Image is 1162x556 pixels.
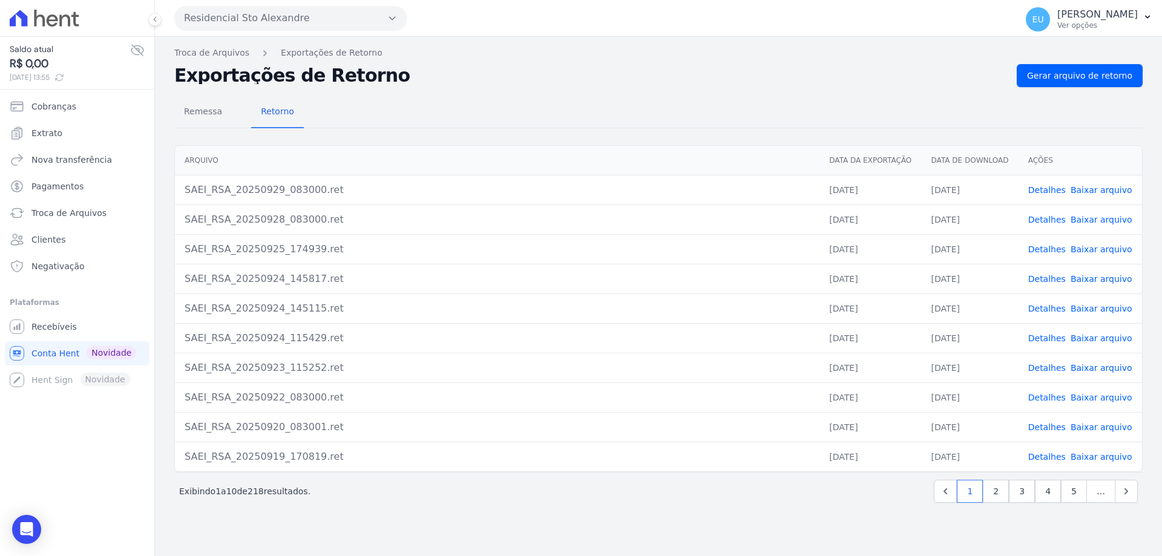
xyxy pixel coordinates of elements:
span: Troca de Arquivos [31,207,107,219]
div: SAEI_RSA_20250928_083000.ret [185,212,810,227]
span: Negativação [31,260,85,272]
span: 1 [215,486,221,496]
td: [DATE] [922,234,1019,264]
th: Ações [1019,146,1142,175]
a: Baixar arquivo [1071,185,1132,195]
span: Nova transferência [31,154,112,166]
div: SAEI_RSA_20250922_083000.ret [185,390,810,405]
td: [DATE] [819,175,921,204]
td: [DATE] [819,382,921,412]
div: Plataformas [10,295,145,310]
a: Baixar arquivo [1071,274,1132,284]
td: [DATE] [922,353,1019,382]
td: [DATE] [922,264,1019,293]
span: Retorno [254,99,301,123]
p: [PERSON_NAME] [1057,8,1138,21]
a: Baixar arquivo [1071,215,1132,224]
button: EU [PERSON_NAME] Ver opções [1016,2,1162,36]
a: Detalhes [1028,215,1066,224]
td: [DATE] [819,234,921,264]
span: Novidade [87,346,136,359]
a: Remessa [174,97,232,128]
h2: Exportações de Retorno [174,67,1007,84]
a: 2 [983,480,1009,503]
td: [DATE] [922,204,1019,234]
div: SAEI_RSA_20250925_174939.ret [185,242,810,257]
p: Exibindo a de resultados. [179,485,310,497]
td: [DATE] [922,293,1019,323]
a: 5 [1061,480,1087,503]
p: Ver opções [1057,21,1138,30]
a: Exportações de Retorno [281,47,382,59]
td: [DATE] [922,175,1019,204]
td: [DATE] [922,382,1019,412]
td: [DATE] [819,204,921,234]
a: Baixar arquivo [1071,393,1132,402]
a: Detalhes [1028,393,1066,402]
nav: Sidebar [10,94,145,392]
div: SAEI_RSA_20250929_083000.ret [185,183,810,197]
td: [DATE] [819,412,921,442]
a: Negativação [5,254,149,278]
a: Detalhes [1028,452,1066,462]
span: Clientes [31,234,65,246]
button: Residencial Sto Alexandre [174,6,407,30]
span: Saldo atual [10,43,130,56]
span: 10 [226,486,237,496]
a: Baixar arquivo [1071,244,1132,254]
div: SAEI_RSA_20250924_145817.ret [185,272,810,286]
a: Troca de Arquivos [174,47,249,59]
span: Cobranças [31,100,76,113]
a: Baixar arquivo [1071,452,1132,462]
a: Conta Hent Novidade [5,341,149,365]
span: Remessa [177,99,229,123]
a: Detalhes [1028,363,1066,373]
a: Baixar arquivo [1071,422,1132,432]
div: SAEI_RSA_20250919_170819.ret [185,450,810,464]
td: [DATE] [922,412,1019,442]
div: SAEI_RSA_20250924_115429.ret [185,331,810,345]
a: Baixar arquivo [1071,333,1132,343]
a: Detalhes [1028,244,1066,254]
a: Gerar arquivo de retorno [1017,64,1143,87]
span: Pagamentos [31,180,84,192]
td: [DATE] [819,323,921,353]
span: [DATE] 13:55 [10,72,130,83]
a: Detalhes [1028,185,1066,195]
span: … [1086,480,1115,503]
td: [DATE] [819,442,921,471]
div: SAEI_RSA_20250923_115252.ret [185,361,810,375]
td: [DATE] [819,293,921,323]
th: Data da Exportação [819,146,921,175]
a: Pagamentos [5,174,149,198]
span: 218 [248,486,264,496]
div: SAEI_RSA_20250924_145115.ret [185,301,810,316]
a: Detalhes [1028,304,1066,313]
a: 1 [957,480,983,503]
a: Detalhes [1028,333,1066,343]
nav: Breadcrumb [174,47,1143,59]
div: SAEI_RSA_20250920_083001.ret [185,420,810,434]
a: 4 [1035,480,1061,503]
a: Baixar arquivo [1071,363,1132,373]
span: Conta Hent [31,347,79,359]
span: Extrato [31,127,62,139]
td: [DATE] [922,442,1019,471]
a: Extrato [5,121,149,145]
td: [DATE] [819,264,921,293]
span: R$ 0,00 [10,56,130,72]
span: Recebíveis [31,321,77,333]
td: [DATE] [922,323,1019,353]
a: Clientes [5,227,149,252]
a: Detalhes [1028,422,1066,432]
a: Baixar arquivo [1071,304,1132,313]
div: Open Intercom Messenger [12,515,41,544]
a: Cobranças [5,94,149,119]
a: Nova transferência [5,148,149,172]
a: Previous [934,480,957,503]
span: EU [1032,15,1044,24]
span: Gerar arquivo de retorno [1027,70,1132,82]
a: Next [1115,480,1138,503]
th: Data de Download [922,146,1019,175]
a: Recebíveis [5,315,149,339]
